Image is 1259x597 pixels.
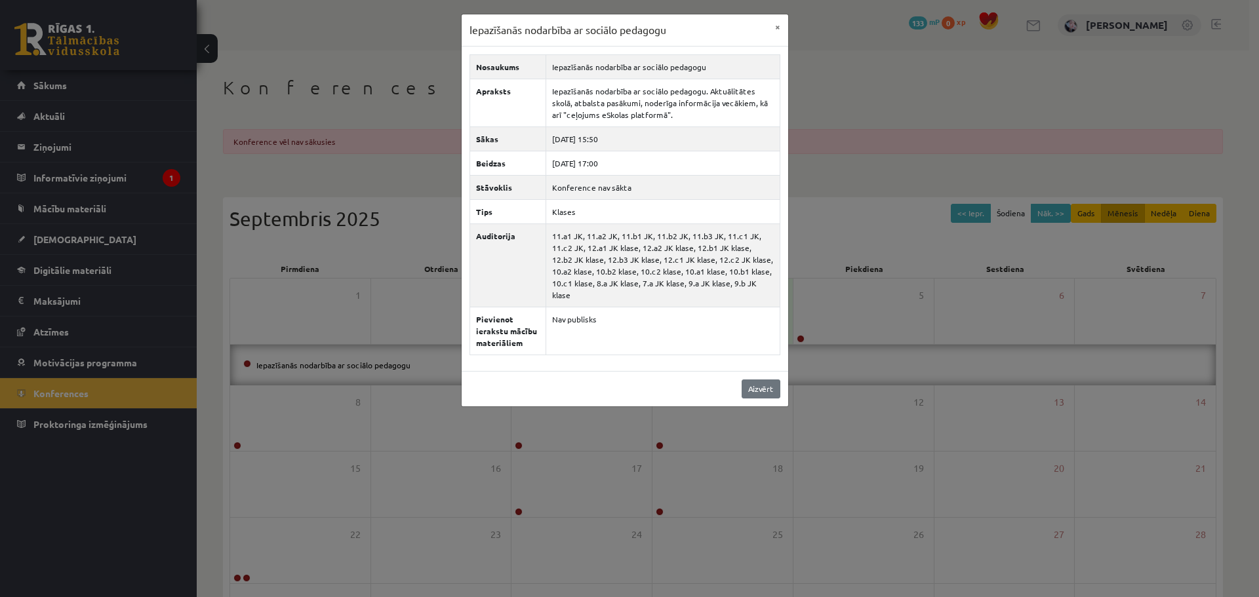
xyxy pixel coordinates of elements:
[546,151,780,175] td: [DATE] 17:00
[470,199,546,223] th: Tips
[546,126,780,151] td: [DATE] 15:50
[546,79,780,126] td: Iepazīšanās nodarbība ar sociālo pedagogu. Aktuālitātes skolā, atbalsta pasākumi, noderīga inform...
[470,126,546,151] th: Sākas
[546,175,780,199] td: Konference nav sākta
[742,379,780,398] a: Aizvērt
[470,223,546,307] th: Auditorija
[470,22,666,38] h3: Iepazīšanās nodarbība ar sociālo pedagogu
[470,307,546,355] th: Pievienot ierakstu mācību materiāliem
[470,151,546,175] th: Beidzas
[546,54,780,79] td: Iepazīšanās nodarbība ar sociālo pedagogu
[546,199,780,223] td: Klases
[546,223,780,307] td: 11.a1 JK, 11.a2 JK, 11.b1 JK, 11.b2 JK, 11.b3 JK, 11.c1 JK, 11.c2 JK, 12.a1 JK klase, 12.a2 JK kl...
[470,79,546,126] th: Apraksts
[767,14,788,39] button: ×
[470,175,546,199] th: Stāvoklis
[546,307,780,355] td: Nav publisks
[470,54,546,79] th: Nosaukums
